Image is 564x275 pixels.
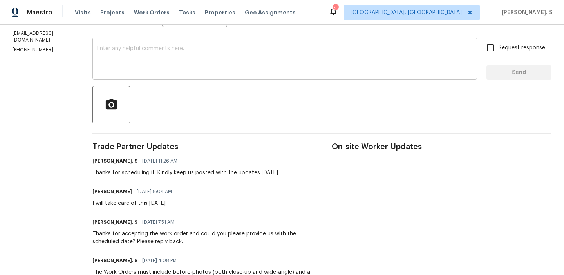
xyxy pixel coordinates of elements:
h6: [PERSON_NAME]. S [92,257,137,264]
span: Tasks [179,10,195,15]
span: Request response [499,44,545,52]
p: [PHONE_NUMBER] [13,47,74,53]
h6: [PERSON_NAME]. S [92,157,137,165]
span: [DATE] 11:26 AM [142,157,177,165]
span: Projects [100,9,125,16]
span: Geo Assignments [245,9,296,16]
div: I will take care of this [DATE]. [92,199,177,207]
span: [PERSON_NAME]. S [499,9,552,16]
span: Maestro [27,9,52,16]
span: Visits [75,9,91,16]
span: Trade Partner Updates [92,143,312,151]
span: [DATE] 7:51 AM [142,218,174,226]
h6: [PERSON_NAME] [92,188,132,195]
span: On-site Worker Updates [332,143,551,151]
span: [GEOGRAPHIC_DATA], [GEOGRAPHIC_DATA] [351,9,462,16]
span: [DATE] 4:08 PM [142,257,177,264]
div: Thanks for accepting the work order and could you please provide us with the scheduled date? Plea... [92,230,312,246]
div: Thanks for scheduling it. Kindly keep us posted with the updates [DATE]. [92,169,279,177]
h6: [PERSON_NAME]. S [92,218,137,226]
span: Work Orders [134,9,170,16]
span: Properties [205,9,235,16]
div: 2 [333,5,338,13]
p: [EMAIL_ADDRESS][DOMAIN_NAME] [13,30,74,43]
span: [DATE] 8:04 AM [137,188,172,195]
